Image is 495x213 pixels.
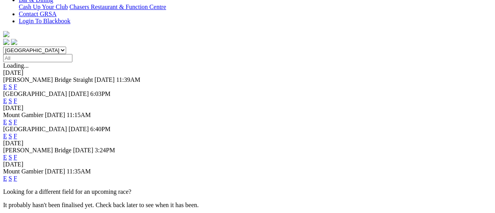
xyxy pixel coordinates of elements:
[45,112,65,118] span: [DATE]
[116,76,140,83] span: 11:39AM
[90,90,111,97] span: 6:03PM
[3,112,43,118] span: Mount Gambier
[68,90,89,97] span: [DATE]
[14,133,17,139] a: F
[69,4,166,10] a: Chasers Restaurant & Function Centre
[19,18,70,24] a: Login To Blackbook
[19,4,492,11] div: Bar & Dining
[3,161,492,168] div: [DATE]
[9,154,12,161] a: S
[3,140,492,147] div: [DATE]
[3,83,7,90] a: E
[3,62,29,69] span: Loading...
[14,175,17,182] a: F
[19,4,68,10] a: Cash Up Your Club
[3,168,43,175] span: Mount Gambier
[9,175,12,182] a: S
[14,154,17,161] a: F
[19,11,56,17] a: Contact GRSA
[11,39,17,45] img: twitter.svg
[3,126,67,132] span: [GEOGRAPHIC_DATA]
[9,119,12,125] a: S
[3,69,492,76] div: [DATE]
[45,168,65,175] span: [DATE]
[3,119,7,125] a: E
[3,175,7,182] a: E
[3,133,7,139] a: E
[67,168,91,175] span: 11:35AM
[3,147,72,153] span: [PERSON_NAME] Bridge
[95,147,115,153] span: 3:24PM
[3,188,492,195] p: Looking for a different field for an upcoming race?
[3,76,93,83] span: [PERSON_NAME] Bridge Straight
[67,112,91,118] span: 11:15AM
[3,105,492,112] div: [DATE]
[73,147,94,153] span: [DATE]
[3,39,9,45] img: facebook.svg
[3,154,7,161] a: E
[9,133,12,139] a: S
[14,97,17,104] a: F
[14,83,17,90] a: F
[3,54,72,62] input: Select date
[3,90,67,97] span: [GEOGRAPHIC_DATA]
[3,97,7,104] a: E
[3,202,199,208] partial: It probably hasn't been finalised yet. Check back later to see when it has been.
[9,83,12,90] a: S
[9,97,12,104] a: S
[3,31,9,37] img: logo-grsa-white.png
[90,126,111,132] span: 6:40PM
[68,126,89,132] span: [DATE]
[14,119,17,125] a: F
[94,76,115,83] span: [DATE]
